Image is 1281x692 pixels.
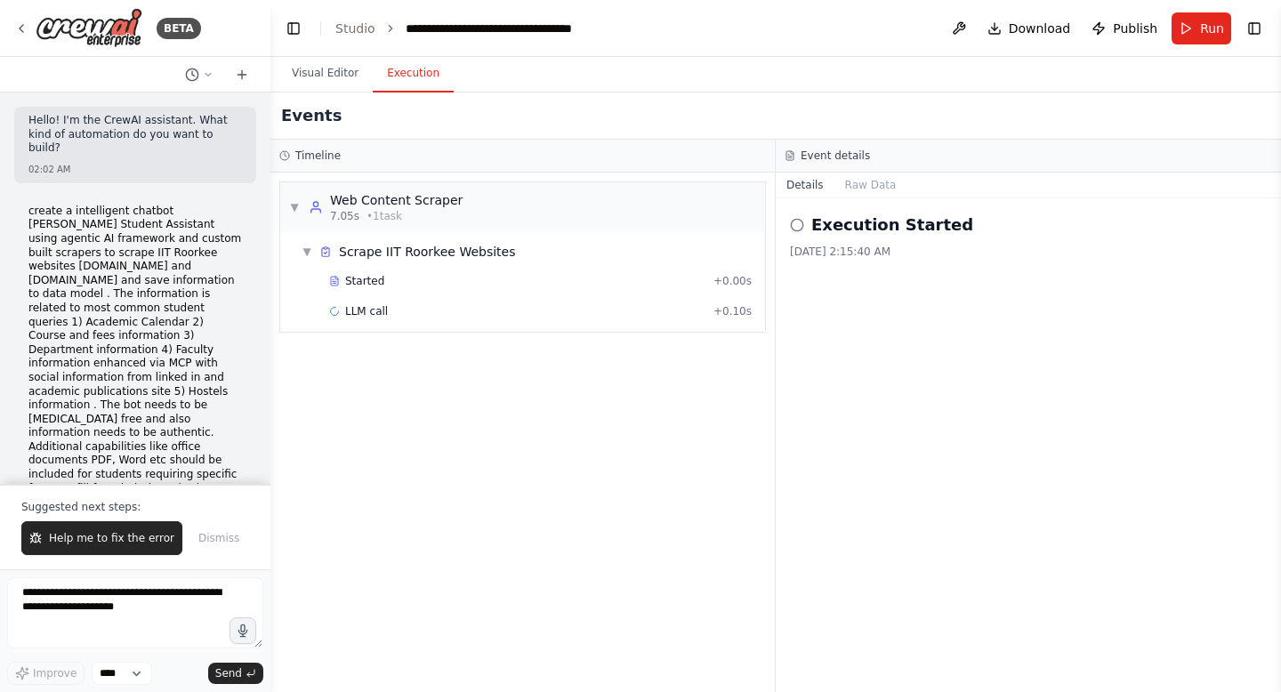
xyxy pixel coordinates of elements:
span: ▼ [289,200,300,214]
button: Improve [7,662,85,685]
span: Run [1200,20,1224,37]
img: Logo [36,8,142,48]
span: Dismiss [198,531,239,545]
span: + 0.00s [713,274,752,288]
a: Studio [335,21,375,36]
span: + 0.10s [713,304,752,318]
button: Download [980,12,1078,44]
div: Web Content Scraper [330,191,463,209]
h2: Events [281,103,342,128]
button: Click to speak your automation idea [230,617,256,644]
button: Send [208,663,263,684]
span: Download [1009,20,1071,37]
nav: breadcrumb [335,20,572,37]
span: Started [345,274,384,288]
p: Hello! I'm the CrewAI assistant. What kind of automation do you want to build? [28,114,242,156]
span: LLM call [345,304,388,318]
button: Start a new chat [228,64,256,85]
span: 7.05s [330,209,359,223]
div: Scrape IIT Roorkee Websites [339,243,516,261]
button: Dismiss [189,521,248,555]
h3: Timeline [295,149,341,163]
h2: Execution Started [811,213,973,237]
span: • 1 task [367,209,402,223]
button: Help me to fix the error [21,521,182,555]
span: Improve [33,666,77,680]
span: ▼ [302,245,312,259]
h3: Event details [801,149,870,163]
button: Execution [373,55,454,93]
button: Publish [1084,12,1164,44]
button: Hide left sidebar [281,16,306,41]
p: Suggested next steps: [21,500,249,514]
div: [DATE] 2:15:40 AM [790,245,1267,259]
div: 02:02 AM [28,163,242,176]
button: Visual Editor [278,55,373,93]
button: Show right sidebar [1242,16,1267,41]
span: Publish [1113,20,1157,37]
span: Help me to fix the error [49,531,174,545]
span: Send [215,666,242,680]
button: Details [776,173,834,197]
button: Switch to previous chat [178,64,221,85]
button: Run [1172,12,1231,44]
div: BETA [157,18,201,39]
button: Raw Data [834,173,907,197]
p: create a intelligent chatbot [PERSON_NAME] Student Assistant using agentic AI framework and custo... [28,205,242,495]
